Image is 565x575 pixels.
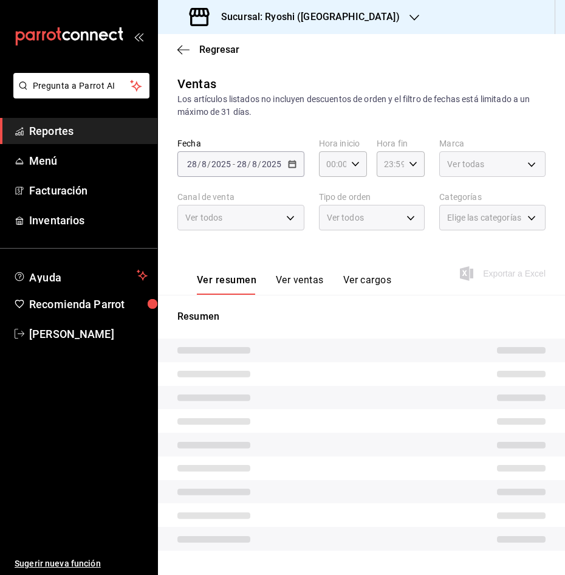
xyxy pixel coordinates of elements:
label: Hora fin [377,139,425,148]
span: Ver todos [185,212,222,224]
input: ---- [261,159,282,169]
span: Regresar [199,44,239,55]
div: Ventas [177,75,216,93]
span: / [258,159,261,169]
span: / [207,159,211,169]
label: Categorías [439,193,546,201]
input: -- [236,159,247,169]
span: Ver todas [447,158,484,170]
input: ---- [211,159,231,169]
label: Canal de venta [177,193,304,201]
a: Pregunta a Parrot AI [9,88,149,101]
span: Pregunta a Parrot AI [33,80,131,92]
span: Recomienda Parrot [29,296,148,312]
button: open_drawer_menu [134,32,143,41]
span: Menú [29,153,148,169]
label: Fecha [177,139,304,148]
label: Tipo de orden [319,193,425,201]
h3: Sucursal: Ryoshi ([GEOGRAPHIC_DATA]) [211,10,400,24]
span: Ver todos [327,212,364,224]
p: Resumen [177,309,546,324]
div: navigation tabs [197,274,391,295]
span: - [233,159,235,169]
input: -- [187,159,197,169]
button: Ver cargos [343,274,392,295]
button: Regresar [177,44,239,55]
div: Los artículos listados no incluyen descuentos de orden y el filtro de fechas está limitado a un m... [177,93,546,119]
label: Hora inicio [319,139,367,148]
input: -- [201,159,207,169]
span: [PERSON_NAME] [29,326,148,342]
label: Marca [439,139,546,148]
input: -- [252,159,258,169]
button: Ver resumen [197,274,256,295]
span: / [247,159,251,169]
span: / [197,159,201,169]
span: Sugerir nueva función [15,557,148,570]
span: Inventarios [29,212,148,229]
span: Elige las categorías [447,212,521,224]
span: Reportes [29,123,148,139]
span: Ayuda [29,268,132,283]
span: Facturación [29,182,148,199]
button: Ver ventas [276,274,324,295]
button: Pregunta a Parrot AI [13,73,149,98]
